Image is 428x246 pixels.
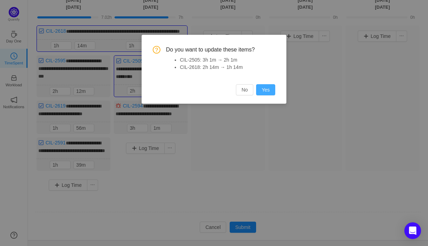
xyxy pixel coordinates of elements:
[153,46,160,54] i: icon: question-circle
[236,84,253,95] button: No
[256,84,275,95] button: Yes
[404,222,421,239] div: Open Intercom Messenger
[166,46,275,54] span: Do you want to update these items?
[180,64,275,71] li: CIL-2618: 2h 14m → 1h 14m
[180,56,275,64] li: CIL-2505: 3h 1m → 2h 1m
